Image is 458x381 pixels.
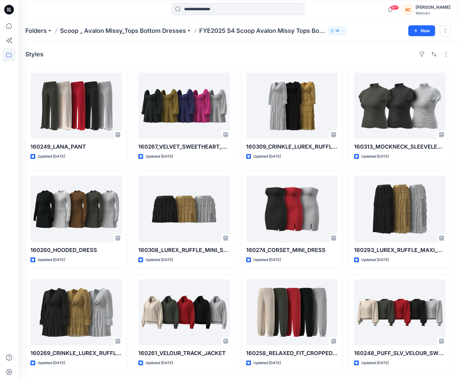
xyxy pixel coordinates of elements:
p: Updated [DATE] [253,360,281,366]
p: 160308_LUREX_RUFFLE_MINI_SKIRT [138,246,230,254]
p: Updated [DATE] [361,153,389,160]
p: Updated [DATE] [38,257,65,263]
button: New [408,25,435,36]
p: 160249_LANA_PANT [30,143,122,151]
p: 160269_CRINKLE_LUREX_RUFFLE_MINI_DRESS [30,349,122,357]
p: Updated [DATE] [38,153,65,160]
p: 160274_CORSET_MINI_DRESS [246,246,338,254]
a: 160308_LUREX_RUFFLE_MINI_SKIRT [138,176,230,242]
button: 14 [328,27,347,35]
p: Updated [DATE] [361,360,389,366]
p: 160258_RELAXED_FIT_CROPPED_JOGGER [246,349,338,357]
p: 160313_MOCKNECK_SLEEVELESS_TOP [354,143,446,151]
div: AC [402,4,413,15]
a: 160249_LANA_PANT [30,73,122,139]
p: 160267_VELVET_SWEETHEART_DRESS [138,143,230,151]
p: Updated [DATE] [253,257,281,263]
a: 160274_CORSET_MINI_DRESS [246,176,338,242]
p: Updated [DATE] [38,360,65,366]
span: 99+ [390,5,399,10]
p: 160293_LUREX_RUFFLE_MAXI_SKIRT [354,246,446,254]
p: 160309_CRINKLE_LUREX_RUFFLE_MAXI_DRESS (1) [246,143,338,151]
p: 160261_VELOUR_TRACK_JACKET [138,349,230,357]
a: 160293_LUREX_RUFFLE_MAXI_SKIRT [354,176,446,242]
a: 160313_MOCKNECK_SLEEVELESS_TOP [354,73,446,139]
a: 160309_CRINKLE_LUREX_RUFFLE_MAXI_DRESS (1) [246,73,338,139]
div: Walmart [416,11,450,15]
p: 160248_PUFF_SLV_VELOUR_SWEATSHIRT [354,349,446,357]
p: Updated [DATE] [253,153,281,160]
a: Scoop _ Avalon Missy_Tops Bottom Dresses [60,27,186,35]
a: 160258_RELAXED_FIT_CROPPED_JOGGER [246,279,338,345]
a: 160261_VELOUR_TRACK_JACKET [138,279,230,345]
a: 160248_PUFF_SLV_VELOUR_SWEATSHIRT [354,279,446,345]
p: Updated [DATE] [146,153,173,160]
a: 160267_VELVET_SWEETHEART_DRESS [138,73,230,139]
div: [PERSON_NAME] [416,4,450,11]
h4: Styles [25,51,43,58]
p: Updated [DATE] [146,360,173,366]
a: 160269_CRINKLE_LUREX_RUFFLE_MINI_DRESS [30,279,122,345]
p: Updated [DATE] [361,257,389,263]
p: 14 [335,27,339,34]
a: Folders [25,27,47,35]
a: 160260_HOODED_DRESS [30,176,122,242]
p: 160260_HOODED_DRESS [30,246,122,254]
p: Updated [DATE] [146,257,173,263]
p: FYE2025 S4 Scoop Avalon Missy Tops Bottom Dresses Board [199,27,325,35]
